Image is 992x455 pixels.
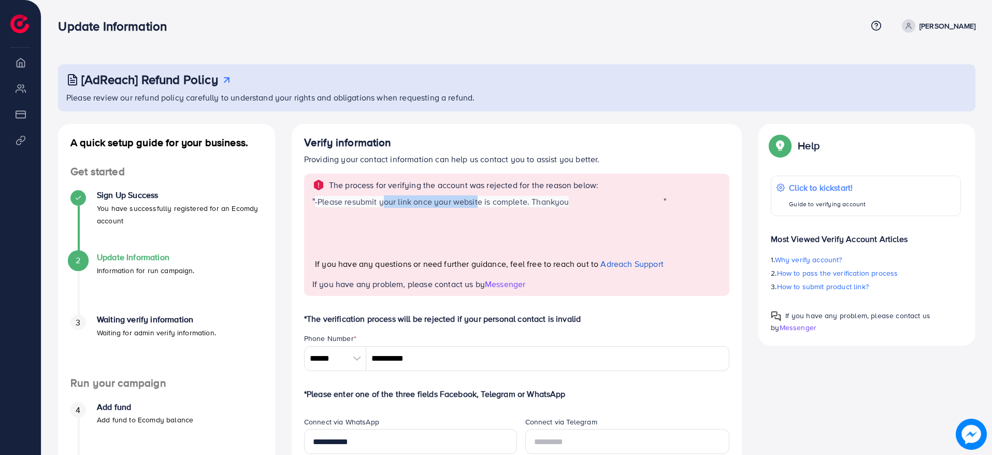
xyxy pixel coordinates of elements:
[312,179,325,191] img: alert
[58,315,275,377] li: Waiting verify information
[329,179,599,191] p: The process for verifying the account was rejected for the reason below:
[58,190,275,252] li: Sign Up Success
[58,19,175,34] h3: Update Information
[81,72,218,87] h3: [AdReach] Refund Policy
[780,322,816,333] span: Messenger
[664,195,666,278] span: "
[97,315,216,324] h4: Waiting verify information
[304,136,730,149] h4: Verify information
[771,224,961,245] p: Most Viewed Verify Account Articles
[58,377,275,390] h4: Run your campaign
[304,153,730,165] p: Providing your contact information can help us contact you to assist you better.
[771,267,961,279] p: 2.
[76,254,80,266] span: 2
[304,333,356,344] label: Phone Number
[775,254,842,265] span: Why verify account?
[771,310,930,333] span: If you have any problem, please contact us by
[304,388,730,400] p: *Please enter one of the three fields Facebook, Telegram or WhatsApp
[898,19,975,33] a: [PERSON_NAME]
[76,404,80,416] span: 4
[76,317,80,329] span: 3
[58,165,275,178] h4: Get started
[771,280,961,293] p: 3.
[304,312,730,325] p: *The verification process will be rejected if your personal contact is invalid
[58,136,275,149] h4: A quick setup guide for your business.
[58,252,275,315] li: Update Information
[771,136,789,155] img: Popup guide
[312,278,485,290] span: If you have any problem, please contact us by
[771,311,781,321] img: Popup guide
[97,414,193,426] p: Add fund to Ecomdy balance
[97,252,195,262] h4: Update Information
[97,402,193,412] h4: Add fund
[97,202,263,227] p: You have successfully registered for an Ecomdy account
[789,181,866,194] p: Click to kickstart!
[315,258,598,269] span: If you have any questions or need further guidance, feel free to reach out to
[97,264,195,277] p: Information for run campaign.
[777,281,869,292] span: How to submit product link?
[97,190,263,200] h4: Sign Up Success
[312,195,315,278] span: "
[798,139,820,152] p: Help
[789,198,866,210] p: Guide to verifying account
[66,91,969,104] p: Please review our refund policy carefully to understand your rights and obligations when requesti...
[485,278,525,290] span: Messenger
[777,268,898,278] span: How to pass the verification process
[304,417,379,427] label: Connect via WhatsApp
[525,417,597,427] label: Connect via Telegram
[919,20,975,32] p: [PERSON_NAME]
[97,326,216,339] p: Waiting for admin verify information.
[956,419,987,450] img: image
[771,253,961,266] p: 1.
[315,196,569,207] span: -Please resubmit your link once your website is complete. Thankyou
[10,15,29,33] img: logo
[600,258,663,269] a: Adreach Support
